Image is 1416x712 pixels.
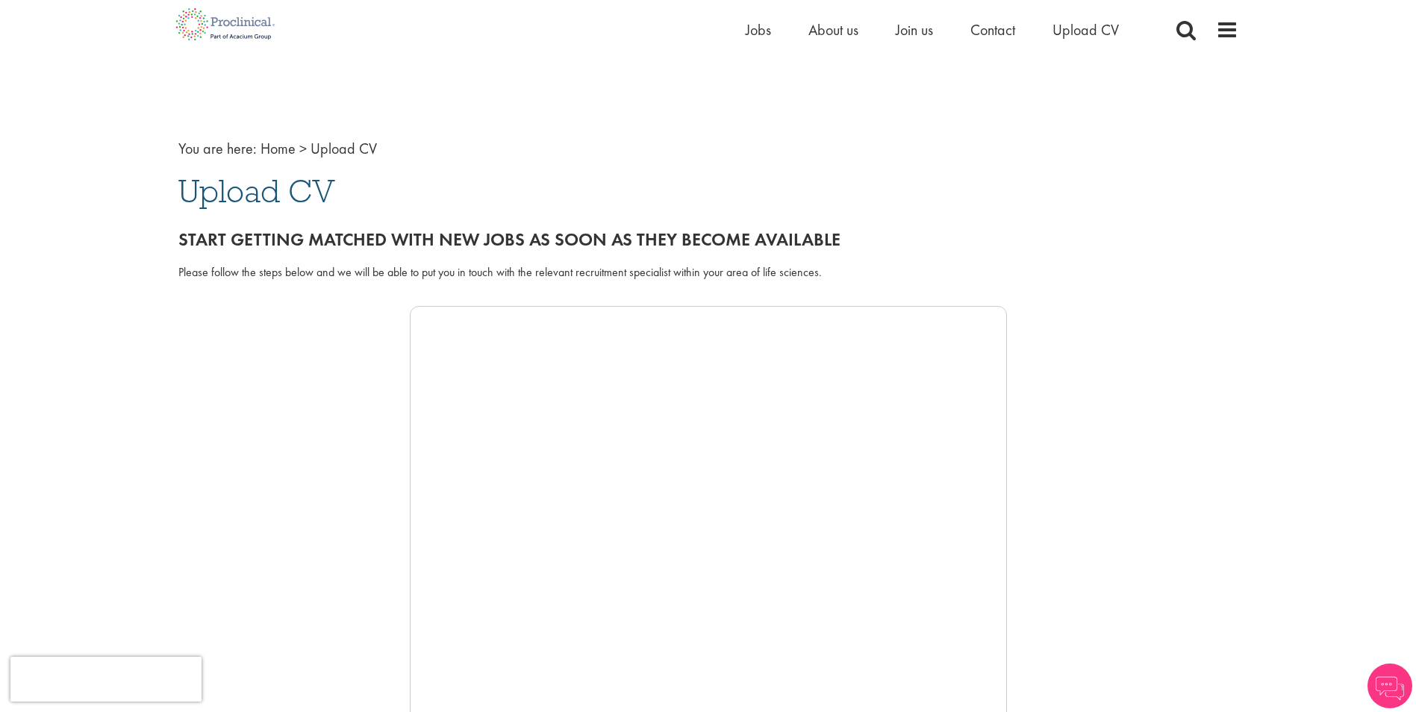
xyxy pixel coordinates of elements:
a: Join us [896,20,933,40]
img: Chatbot [1367,663,1412,708]
a: Contact [970,20,1015,40]
span: You are here: [178,139,257,158]
a: Upload CV [1052,20,1119,40]
span: > [299,139,307,158]
span: Upload CV [311,139,377,158]
a: breadcrumb link [261,139,296,158]
a: About us [808,20,858,40]
iframe: reCAPTCHA [10,657,202,702]
h2: Start getting matched with new jobs as soon as they become available [178,230,1238,249]
a: Jobs [746,20,771,40]
span: Upload CV [178,171,335,211]
div: Please follow the steps below and we will be able to put you in touch with the relevant recruitme... [178,264,1238,281]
